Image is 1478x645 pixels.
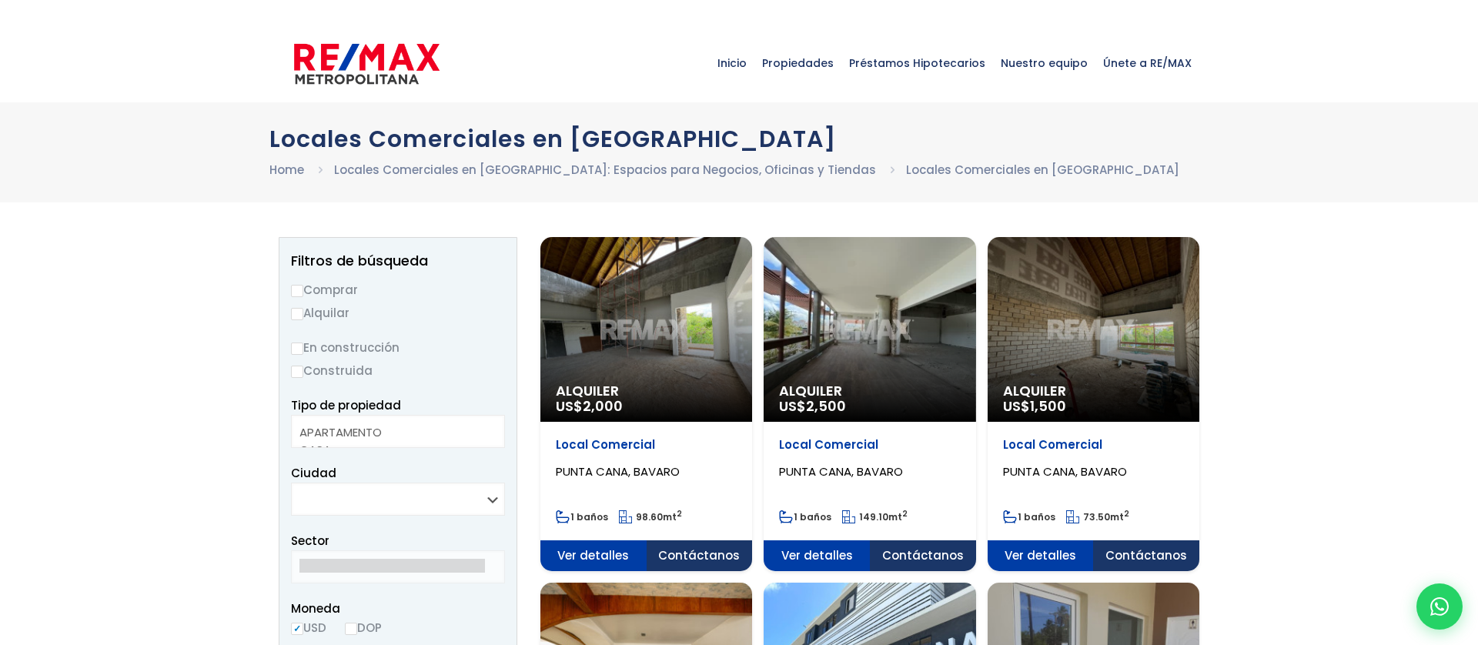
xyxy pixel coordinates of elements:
[1003,463,1127,480] span: PUNTA CANA, BAVARO
[269,162,304,178] a: Home
[299,441,485,459] option: CASA
[636,510,663,523] span: 98.60
[556,510,608,523] span: 1 baños
[556,437,737,453] p: Local Comercial
[754,40,841,86] span: Propiedades
[269,125,1209,152] h1: Locales Comerciales en [GEOGRAPHIC_DATA]
[1003,383,1184,399] span: Alquiler
[1093,540,1199,571] span: Contáctanos
[779,463,903,480] span: PUNTA CANA, BAVARO
[764,237,975,571] a: Alquiler US$2,500 Local Comercial PUNTA CANA, BAVARO 1 baños 149.10mt2 Ver detalles Contáctanos
[841,40,993,86] span: Préstamos Hipotecarios
[291,280,505,299] label: Comprar
[583,396,623,416] span: 2,000
[842,510,908,523] span: mt
[677,508,682,520] sup: 2
[1066,510,1129,523] span: mt
[299,423,485,441] option: APARTAMENTO
[1003,396,1066,416] span: US$
[291,599,505,618] span: Moneda
[779,383,960,399] span: Alquiler
[556,396,623,416] span: US$
[291,308,303,320] input: Alquilar
[1095,40,1199,86] span: Únete a RE/MAX
[291,533,329,549] span: Sector
[902,508,908,520] sup: 2
[291,285,303,297] input: Comprar
[1003,510,1055,523] span: 1 baños
[291,397,401,413] span: Tipo de propiedad
[647,540,753,571] span: Contáctanos
[710,40,754,86] span: Inicio
[806,396,846,416] span: 2,500
[540,540,647,571] span: Ver detalles
[291,303,505,322] label: Alquilar
[619,510,682,523] span: mt
[1030,396,1066,416] span: 1,500
[291,465,336,481] span: Ciudad
[988,237,1199,571] a: Alquiler US$1,500 Local Comercial PUNTA CANA, BAVARO 1 baños 73.50mt2 Ver detalles Contáctanos
[779,437,960,453] p: Local Comercial
[1083,510,1110,523] span: 73.50
[993,40,1095,86] span: Nuestro equipo
[540,237,752,571] a: Alquiler US$2,000 Local Comercial PUNTA CANA, BAVARO 1 baños 98.60mt2 Ver detalles Contáctanos
[291,618,326,637] label: USD
[1003,437,1184,453] p: Local Comercial
[291,623,303,635] input: USD
[841,25,993,102] a: Préstamos Hipotecarios
[1124,508,1129,520] sup: 2
[779,510,831,523] span: 1 baños
[294,41,440,87] img: remax-metropolitana-logo
[294,25,440,102] a: RE/MAX Metropolitana
[870,540,976,571] span: Contáctanos
[754,25,841,102] a: Propiedades
[291,366,303,378] input: Construida
[859,510,888,523] span: 149.10
[345,623,357,635] input: DOP
[345,618,382,637] label: DOP
[556,463,680,480] span: PUNTA CANA, BAVARO
[1095,25,1199,102] a: Únete a RE/MAX
[779,396,846,416] span: US$
[291,253,505,269] h2: Filtros de búsqueda
[334,162,876,178] a: Locales Comerciales en [GEOGRAPHIC_DATA]: Espacios para Negocios, Oficinas y Tiendas
[993,25,1095,102] a: Nuestro equipo
[291,343,303,355] input: En construcción
[906,162,1179,178] a: Locales Comerciales en [GEOGRAPHIC_DATA]
[710,25,754,102] a: Inicio
[291,361,505,380] label: Construida
[764,540,870,571] span: Ver detalles
[988,540,1094,571] span: Ver detalles
[556,383,737,399] span: Alquiler
[291,338,505,357] label: En construcción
